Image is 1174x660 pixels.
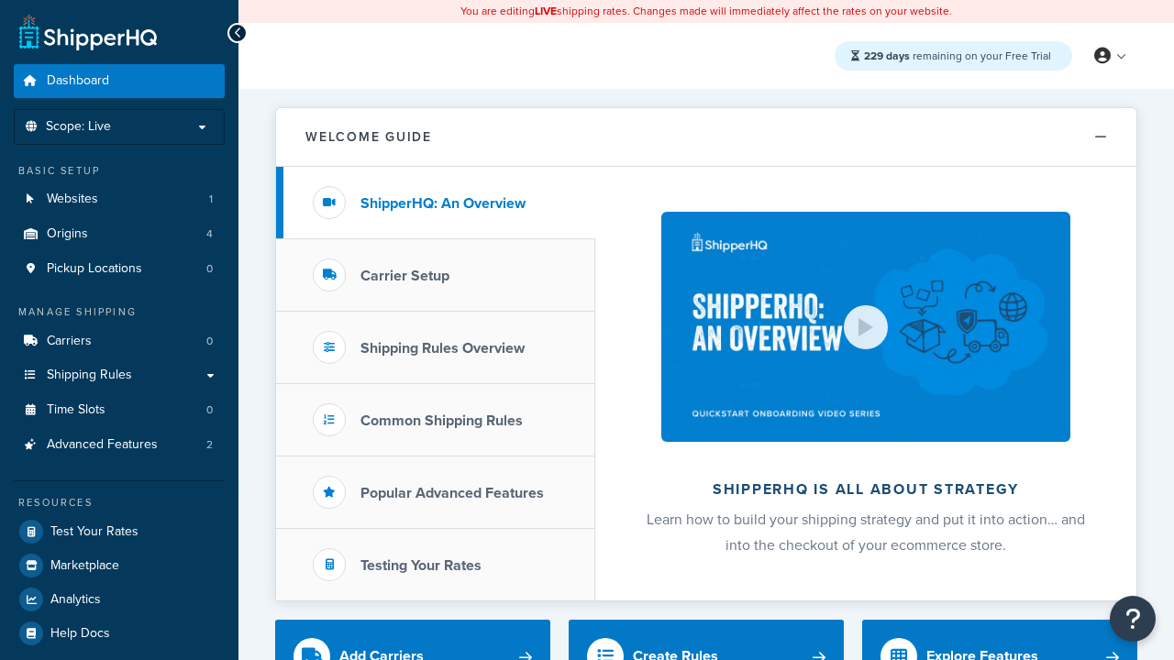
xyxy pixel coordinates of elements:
[46,119,111,135] span: Scope: Live
[209,192,213,207] span: 1
[864,48,910,64] strong: 229 days
[47,437,158,453] span: Advanced Features
[206,261,213,277] span: 0
[206,334,213,349] span: 0
[47,73,109,89] span: Dashboard
[360,412,523,429] h3: Common Shipping Rules
[360,268,449,284] h3: Carrier Setup
[14,182,225,216] a: Websites1
[14,428,225,462] li: Advanced Features
[14,358,225,392] a: Shipping Rules
[47,192,98,207] span: Websites
[47,402,105,418] span: Time Slots
[305,130,432,144] h2: Welcome Guide
[864,48,1051,64] span: remaining on your Free Trial
[14,428,225,462] a: Advanced Features2
[360,485,544,501] h3: Popular Advanced Features
[47,226,88,242] span: Origins
[360,557,482,574] h3: Testing Your Rates
[14,515,225,548] a: Test Your Rates
[644,481,1088,498] h2: ShipperHQ is all about strategy
[360,340,525,357] h3: Shipping Rules Overview
[14,393,225,427] a: Time Slots0
[206,402,213,418] span: 0
[647,509,1085,555] span: Learn how to build your shipping strategy and put it into action… and into the checkout of your e...
[14,304,225,320] div: Manage Shipping
[14,393,225,427] li: Time Slots
[535,3,557,19] b: LIVE
[14,549,225,582] a: Marketplace
[50,592,101,608] span: Analytics
[206,226,213,242] span: 4
[14,583,225,616] a: Analytics
[14,252,225,286] a: Pickup Locations0
[14,324,225,358] li: Carriers
[206,437,213,453] span: 2
[14,617,225,650] a: Help Docs
[50,558,119,574] span: Marketplace
[47,261,142,277] span: Pickup Locations
[14,64,225,98] a: Dashboard
[14,217,225,251] a: Origins4
[14,252,225,286] li: Pickup Locations
[50,524,138,540] span: Test Your Rates
[47,334,92,349] span: Carriers
[276,108,1136,167] button: Welcome Guide
[14,324,225,358] a: Carriers0
[360,195,526,212] h3: ShipperHQ: An Overview
[14,163,225,179] div: Basic Setup
[14,182,225,216] li: Websites
[14,495,225,511] div: Resources
[661,212,1070,442] img: ShipperHQ is all about strategy
[50,626,110,642] span: Help Docs
[1110,596,1156,642] button: Open Resource Center
[47,368,132,383] span: Shipping Rules
[14,217,225,251] li: Origins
